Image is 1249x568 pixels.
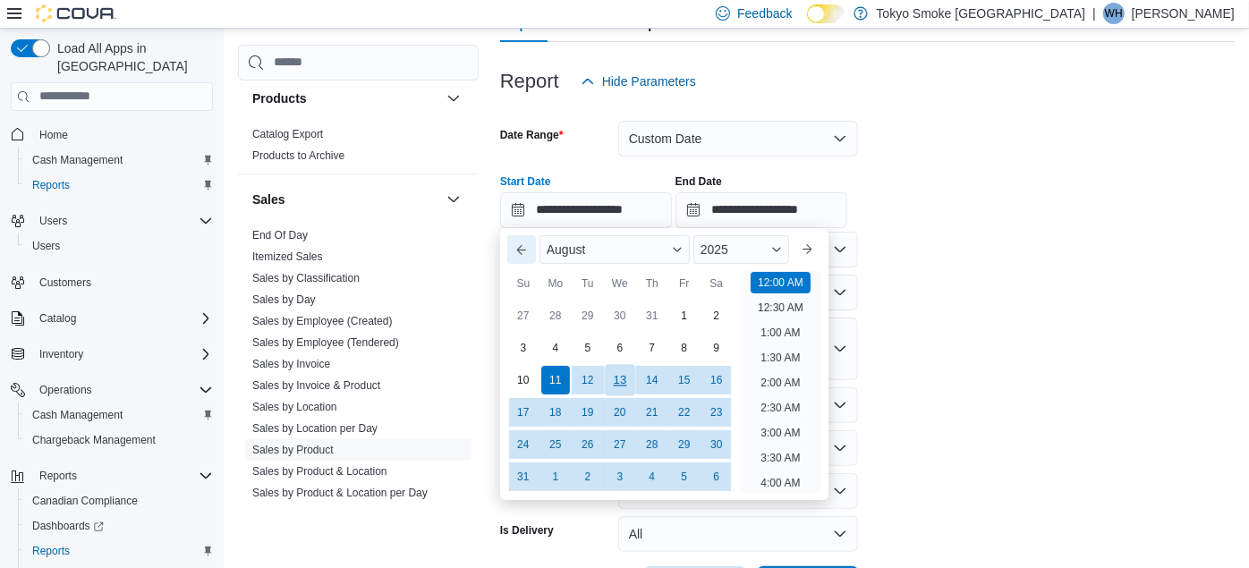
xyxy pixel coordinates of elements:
button: Catalog [4,306,220,331]
li: 1:00 AM [753,322,807,343]
button: Products [252,89,439,107]
div: day-3 [509,334,538,362]
span: Sales by Location per Day [252,421,378,436]
a: Sales by Classification [252,272,360,284]
div: day-18 [541,398,570,427]
li: 1:30 AM [753,347,807,369]
div: day-28 [541,301,570,330]
div: day-15 [670,366,699,394]
a: Cash Management [25,404,130,426]
label: Start Date [500,174,551,189]
div: day-16 [702,366,731,394]
button: Chargeback Management [18,428,220,453]
span: Canadian Compliance [32,494,138,508]
span: Sales by Day [252,292,316,307]
input: Dark Mode [807,4,845,23]
button: Operations [32,379,99,401]
button: Cash Management [18,148,220,173]
div: day-19 [574,398,602,427]
a: Sales by Invoice & Product [252,379,380,392]
span: Sales by Employee (Created) [252,314,393,328]
div: Products [238,123,479,174]
a: Catalog Export [252,128,323,140]
span: Customers [39,276,91,290]
div: day-10 [509,366,538,394]
div: day-25 [541,430,570,459]
span: End Of Day [252,228,308,242]
span: Home [32,123,213,146]
a: Home [32,124,75,146]
span: Sales by Employee (Tendered) [252,335,399,350]
span: Inventory [39,347,83,361]
span: Operations [32,379,213,401]
button: Operations [4,377,220,403]
div: day-2 [702,301,731,330]
span: Dark Mode [807,23,808,24]
span: Cash Management [25,149,213,171]
span: Cash Management [25,404,213,426]
button: All [618,516,858,552]
button: Customers [4,269,220,295]
div: day-23 [702,398,731,427]
div: Button. Open the year selector. 2025 is currently selected. [693,235,789,264]
span: Canadian Compliance [25,490,213,512]
span: Sales by Product & Location per Day [252,486,428,500]
a: Dashboards [18,513,220,538]
a: Sales by Employee (Tendered) [252,336,399,349]
img: Cova [36,4,116,22]
span: Itemized Sales [252,250,323,264]
ul: Time [740,271,821,493]
a: Users [25,235,67,257]
span: 2025 [701,242,728,257]
div: day-4 [638,462,667,491]
button: Users [4,208,220,233]
button: Sales [252,191,439,208]
div: day-31 [509,462,538,491]
li: 4:00 AM [753,472,807,494]
div: day-8 [670,334,699,362]
button: Cash Management [18,403,220,428]
button: Catalog [32,308,83,329]
a: Sales by Location [252,401,337,413]
div: Will Holmes [1103,3,1125,24]
span: Reports [32,178,70,192]
div: We [606,269,634,298]
div: day-1 [670,301,699,330]
a: Sales by Invoice [252,358,330,370]
button: Sales [443,189,464,210]
a: Itemized Sales [252,250,323,263]
span: Chargeback Management [32,433,156,447]
a: Sales by Day [252,293,316,306]
p: | [1092,3,1096,24]
div: Tu [574,269,602,298]
h3: Sales [252,191,285,208]
span: Sales by Product [252,443,334,457]
div: Su [509,269,538,298]
div: Button. Open the month selector. August is currently selected. [540,235,690,264]
a: Sales by Location per Day [252,422,378,435]
li: 12:30 AM [751,297,811,318]
div: day-28 [638,430,667,459]
li: 3:00 AM [753,422,807,444]
div: day-26 [574,430,602,459]
span: WH [1105,3,1123,24]
button: Reports [18,538,220,564]
li: 12:00 AM [751,272,811,293]
span: Chargeback Management [25,429,213,451]
div: August, 2025 [507,300,733,493]
div: day-6 [606,334,634,362]
button: Reports [4,463,220,488]
h3: Report [500,71,559,92]
div: Mo [541,269,570,298]
label: Is Delivery [500,523,554,538]
span: Cash Management [32,408,123,422]
li: 2:00 AM [753,372,807,394]
button: Open list of options [833,342,847,356]
input: Press the down key to enter a popover containing a calendar. Press the escape key to close the po... [500,192,672,228]
div: day-3 [606,462,634,491]
span: Users [32,210,213,232]
button: Home [4,122,220,148]
div: day-17 [509,398,538,427]
a: Reports [25,174,77,196]
div: day-29 [670,430,699,459]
